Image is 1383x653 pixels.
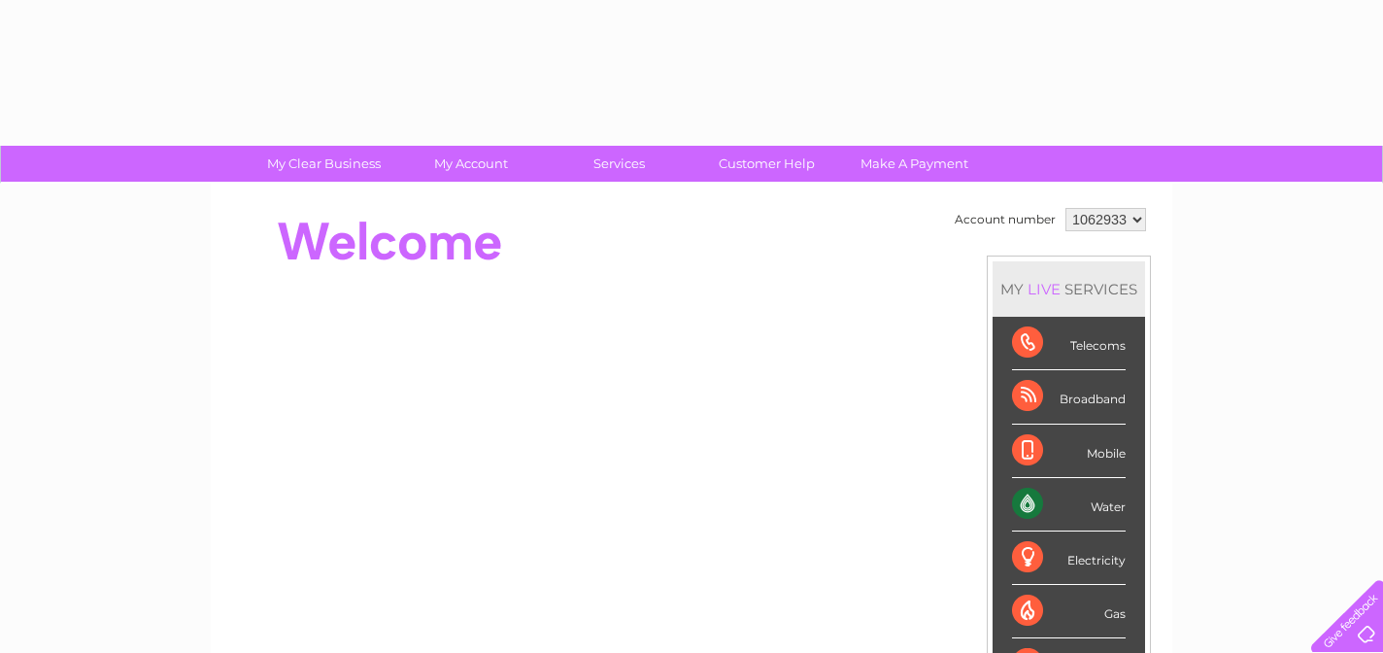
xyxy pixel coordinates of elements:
[993,261,1145,317] div: MY SERVICES
[834,146,995,182] a: Make A Payment
[1024,280,1064,298] div: LIVE
[687,146,847,182] a: Customer Help
[1012,532,1126,585] div: Electricity
[1012,478,1126,532] div: Water
[1012,317,1126,370] div: Telecoms
[244,146,404,182] a: My Clear Business
[1012,370,1126,424] div: Broadband
[1012,425,1126,478] div: Mobile
[1012,585,1126,638] div: Gas
[391,146,552,182] a: My Account
[950,203,1061,236] td: Account number
[539,146,699,182] a: Services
